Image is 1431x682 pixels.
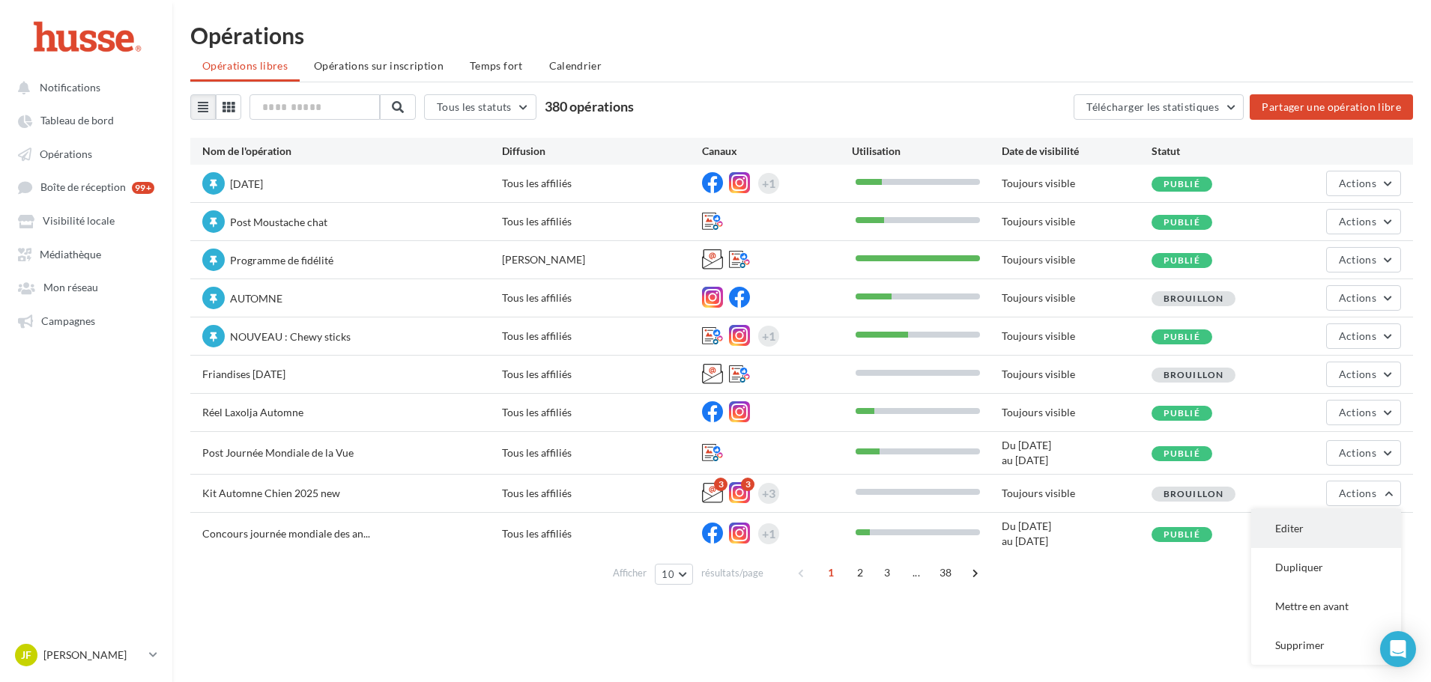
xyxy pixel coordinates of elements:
div: Tous les affiliés [502,176,702,191]
span: Publié [1164,529,1200,540]
span: AUTOMNE [230,292,282,305]
a: Opérations [9,140,163,167]
div: 3 [741,478,754,491]
div: Toujours visible [1002,252,1152,267]
span: Actions [1339,406,1376,418]
button: 10 [655,564,693,585]
span: Réel Laxolja Automne [202,406,303,418]
div: Tous les affiliés [502,445,702,460]
span: Notifications [40,81,100,94]
div: 3 [714,478,727,491]
div: Toujours visible [1002,486,1152,501]
div: Tous les affiliés [502,486,702,501]
span: 380 opérations [545,98,634,115]
button: Partager une opération libre [1250,94,1413,120]
button: Actions [1326,209,1401,234]
span: Brouillon [1164,293,1224,304]
button: Actions [1326,362,1401,387]
span: Campagnes [41,314,95,327]
a: JF [PERSON_NAME] [12,641,160,669]
span: Kit Automne Chien 2025 new [202,487,340,499]
div: +1 [762,326,775,347]
div: Canaux [702,144,852,159]
div: Tous les affiliés [502,214,702,229]
div: Tous les affiliés [502,405,702,420]
div: Toujours visible [1002,176,1152,191]
span: Mon réseau [43,281,98,294]
span: Publié [1164,216,1200,228]
div: Open Intercom Messenger [1380,631,1416,667]
span: Actions [1339,177,1376,189]
div: 99+ [132,182,154,194]
span: 2 [848,561,872,585]
div: +1 [762,173,775,194]
button: Editer [1251,509,1401,548]
div: Nom de l'opération [202,144,502,159]
span: Brouillon [1164,369,1224,380]
div: Statut [1152,144,1301,159]
span: NOUVEAU : Chewy sticks [230,330,351,343]
button: Actions [1326,323,1401,349]
span: Actions [1339,368,1376,380]
span: Actions [1339,487,1376,499]
span: Actions [1339,253,1376,266]
span: JF [21,648,31,663]
span: Tableau de bord [40,115,114,127]
div: +1 [762,523,775,544]
div: Tous les affiliés [502,367,702,382]
span: Temps fort [470,59,523,72]
span: Tous les statuts [437,100,512,113]
button: Actions [1326,285,1401,311]
button: Actions [1326,247,1401,273]
span: ... [904,561,928,585]
div: Toujours visible [1002,214,1152,229]
span: Télécharger les statistiques [1086,100,1219,113]
button: Actions [1326,171,1401,196]
span: Calendrier [549,59,602,72]
span: Afficher [613,566,647,580]
div: [PERSON_NAME] [502,252,702,267]
span: Publié [1164,178,1200,189]
div: Opérations [190,24,1413,46]
a: Visibilité locale [9,207,163,234]
span: Brouillon [1164,488,1224,499]
button: Mettre en avant [1251,587,1401,626]
div: Tous les affiliés [502,526,702,541]
span: Publié [1164,448,1200,459]
div: Du [DATE] au [DATE] [1002,438,1152,468]
span: Concours journée mondiale des an... [202,527,370,540]
button: Dupliquer [1251,548,1401,587]
div: Toujours visible [1002,290,1152,305]
div: Toujours visible [1002,329,1152,344]
div: Toujours visible [1002,367,1152,382]
div: +3 [762,483,775,504]
div: Du [DATE] au [DATE] [1002,519,1152,549]
span: Visibilité locale [43,215,115,228]
span: Actions [1339,329,1376,342]
button: Supprimer [1251,626,1401,665]
span: Post Moustache chat [230,216,327,228]
span: Friandises [DATE] [202,368,285,380]
a: Tableau de bord [9,106,163,133]
a: Campagnes [9,307,163,334]
span: Actions [1339,215,1376,228]
div: Date de visibilité [1002,144,1152,159]
span: 38 [934,561,958,585]
span: Publié [1164,255,1200,266]
p: [PERSON_NAME] [43,648,143,663]
button: Télécharger les statistiques [1074,94,1244,120]
div: Tous les affiliés [502,329,702,344]
span: résultats/page [701,566,763,580]
span: Actions [1339,446,1376,459]
span: Publié [1164,331,1200,342]
span: 3 [875,561,899,585]
div: Diffusion [502,144,702,159]
div: Tous les affiliés [502,290,702,305]
span: 10 [662,568,674,580]
button: Notifications [9,73,157,100]
span: 1 [819,561,843,585]
span: Post Journée Mondiale de la Vue [202,446,354,459]
span: Actions [1339,291,1376,304]
button: Tous les statuts [424,94,536,120]
a: Mon réseau [9,273,163,300]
